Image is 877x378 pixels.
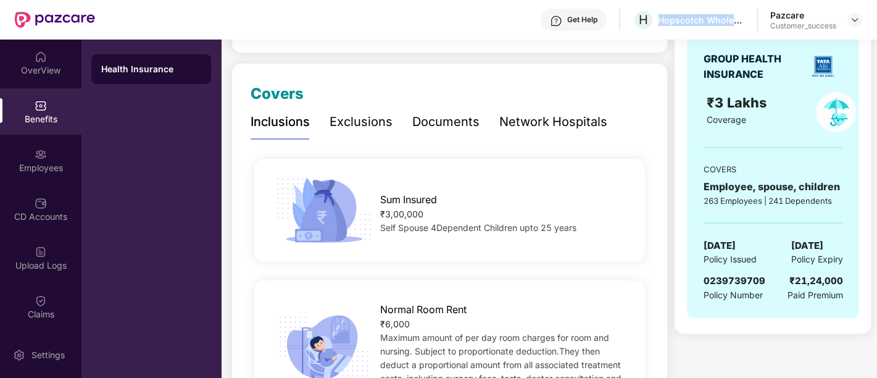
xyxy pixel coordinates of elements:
[380,302,467,317] span: Normal Room Rent
[703,290,762,300] span: Policy Number
[35,148,47,161] img: svg+xml;base64,PHN2ZyBpZD0iRW1wbG95ZWVzIiB4bWxucz0iaHR0cDovL3d3dy53My5vcmcvMjAwMC9zdmciIHdpZHRoPS...
[791,253,842,266] span: Policy Expiry
[35,99,47,112] img: svg+xml;base64,PHN2ZyBpZD0iQmVuZWZpdHMiIHhtbG5zPSJodHRwOi8vd3d3LnczLm9yZy8yMDAwL3N2ZyIgd2lkdGg9Ij...
[251,85,304,103] span: Covers
[412,112,480,132] div: Documents
[330,112,393,132] div: Exclusions
[550,15,562,27] img: svg+xml;base64,PHN2ZyBpZD0iSGVscC0zMngzMiIgeG1sbnM9Imh0dHA6Ly93d3cudzMub3JnLzIwMDAvc3ZnIiB3aWR0aD...
[703,253,756,266] span: Policy Issued
[789,274,842,288] div: ₹21,24,000
[499,112,607,132] div: Network Hospitals
[707,94,770,111] span: ₹3 Lakhs
[35,295,47,307] img: svg+xml;base64,PHN2ZyBpZD0iQ2xhaW0iIHhtbG5zPSJodHRwOi8vd3d3LnczLm9yZy8yMDAwL3N2ZyIgd2lkdGg9IjIwIi...
[35,51,47,63] img: svg+xml;base64,PHN2ZyBpZD0iSG9tZSIgeG1sbnM9Imh0dHA6Ly93d3cudzMub3JnLzIwMDAvc3ZnIiB3aWR0aD0iMjAiIG...
[380,222,576,233] span: Self Spouse 4Dependent Children upto 25 years
[703,163,842,175] div: COVERS
[850,15,860,25] img: svg+xml;base64,PHN2ZyBpZD0iRHJvcGRvd24tMzJ4MzIiIHhtbG5zPSJodHRwOi8vd3d3LnczLm9yZy8yMDAwL3N2ZyIgd2...
[791,238,823,253] span: [DATE]
[703,51,803,82] div: GROUP HEALTH INSURANCE
[770,21,836,31] div: Customer_success
[639,12,648,27] span: H
[28,349,69,361] div: Settings
[703,238,735,253] span: [DATE]
[251,112,310,132] div: Inclusions
[770,9,836,21] div: Pazcare
[380,192,437,208] span: Sum Insured
[816,92,856,132] img: policyIcon
[35,246,47,258] img: svg+xml;base64,PHN2ZyBpZD0iVXBsb2FkX0xvZ3MiIGRhdGEtbmFtZT0iVXBsb2FkIExvZ3MiIHhtbG5zPSJodHRwOi8vd3...
[35,197,47,209] img: svg+xml;base64,PHN2ZyBpZD0iQ0RfQWNjb3VudHMiIGRhdGEtbmFtZT0iQ0QgQWNjb3VudHMiIHhtbG5zPSJodHRwOi8vd3...
[787,288,842,302] span: Paid Premium
[101,63,201,75] div: Health Insurance
[15,12,95,28] img: New Pazcare Logo
[658,14,744,26] div: Hopscotch Wholesale Trading Private Limited
[703,275,765,287] span: 0239739709
[380,208,628,221] div: ₹3,00,000
[707,114,746,125] span: Coverage
[703,179,842,195] div: Employee, spouse, children
[807,51,839,82] img: insurerLogo
[13,349,25,361] img: svg+xml;base64,PHN2ZyBpZD0iU2V0dGluZy0yMHgyMCIgeG1sbnM9Imh0dHA6Ly93d3cudzMub3JnLzIwMDAvc3ZnIiB3aW...
[567,15,597,25] div: Get Help
[272,174,376,246] img: icon
[380,317,628,331] div: ₹6,000
[703,195,842,207] div: 263 Employees | 241 Dependents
